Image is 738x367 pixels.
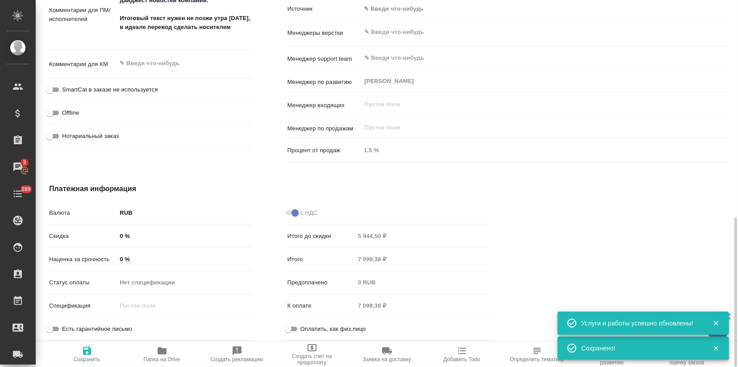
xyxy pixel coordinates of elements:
[364,4,717,13] div: ✎ Введи что-нибудь
[62,132,119,141] span: Нотариальный заказ
[49,301,117,310] p: Спецификация
[355,229,490,242] input: Пустое поле
[50,342,125,367] button: Сохранить
[288,101,361,110] p: Менеджер входящих
[17,158,31,167] span: 3
[16,185,36,194] span: 289
[363,99,707,109] input: Пустое поле
[707,344,725,352] button: Закрыть
[363,356,411,363] span: Заявка на доставку
[117,275,251,290] div: Нет спецификации
[117,299,251,312] input: Пустое поле
[355,299,490,312] input: Пустое поле
[49,232,117,241] p: Скидка
[361,144,728,157] input: Пустое поле
[510,356,564,363] span: Определить тематику
[125,342,200,367] button: Папка на Drive
[74,356,100,363] span: Сохранить
[288,301,355,310] p: К оплате
[275,342,350,367] button: Создать счет на предоплату
[723,57,725,59] button: Open
[581,319,699,328] div: Услуги и работы успешно обновлены!
[62,108,79,117] span: Offline
[288,4,361,13] p: Источник
[49,6,117,24] p: Комментарии для ПМ/исполнителей
[62,325,132,334] span: Есть гарантийное письмо
[117,205,251,221] div: RUB
[300,209,317,217] span: с НДС
[144,356,180,363] span: Папка на Drive
[288,78,361,87] p: Менеджер по развитию
[49,209,117,217] p: Валюта
[49,255,117,264] p: Наценка за срочность
[363,122,707,133] input: Пустое поле
[288,124,361,133] p: Менеджер по продажам
[361,1,728,17] div: ✎ Введи что-нибудь
[49,183,490,194] h4: Платежная информация
[49,60,117,69] p: Комментарии для КМ
[707,319,725,327] button: Закрыть
[288,278,355,287] p: Предоплачено
[210,356,263,363] span: Создать рекламацию
[363,27,696,38] input: ✎ Введи что-нибудь
[280,353,344,366] span: Создать счет на предоплату
[300,325,366,334] span: Оплатить, как физ.лицо
[425,342,500,367] button: Добавить Todo
[200,342,275,367] button: Создать рекламацию
[2,156,33,178] a: 3
[443,356,480,363] span: Добавить Todo
[355,253,490,266] input: Пустое поле
[62,85,158,94] span: SmartCat в заказе не используется
[2,183,33,205] a: 289
[288,54,361,63] p: Менеджер support team
[49,278,117,287] p: Статус оплаты
[581,344,699,353] div: Сохранено!
[117,229,251,242] input: ✎ Введи что-нибудь
[723,31,725,33] button: Open
[288,146,361,155] p: Процент от продаж
[288,29,361,38] p: Менеджеры верстки
[350,342,425,367] button: Заявка на доставку
[288,255,355,264] p: Итого
[500,342,575,367] button: Определить тематику
[363,52,696,63] input: ✎ Введи что-нибудь
[288,232,355,241] p: Итого до скидки
[355,276,490,289] input: Пустое поле
[117,253,251,266] input: ✎ Введи что-нибудь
